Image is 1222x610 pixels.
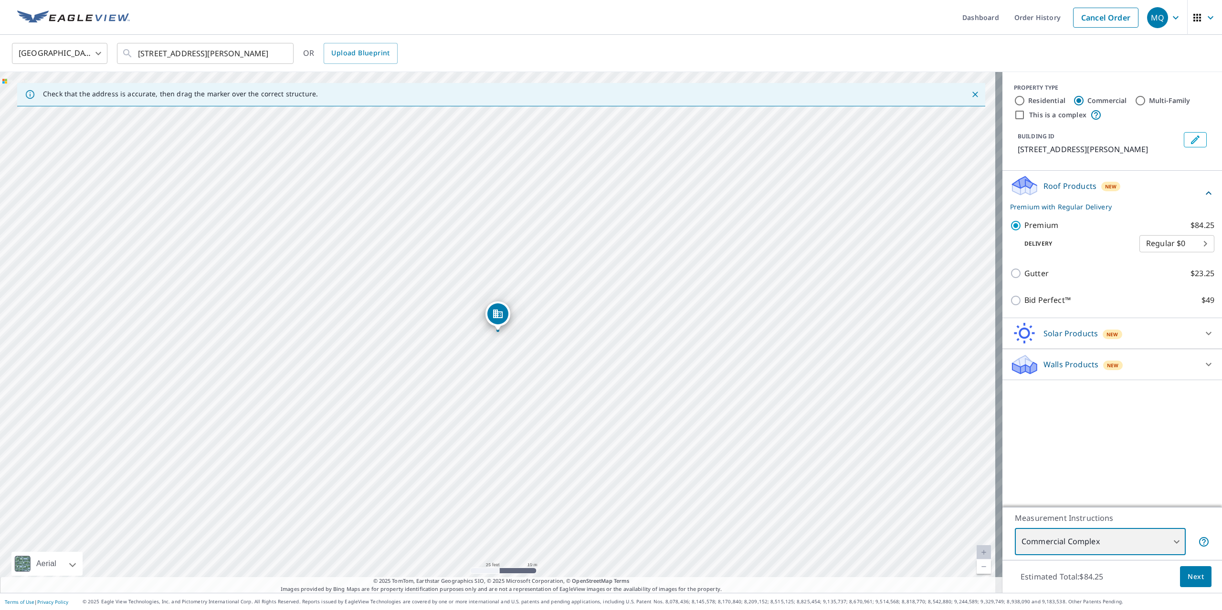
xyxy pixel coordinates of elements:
[138,40,274,67] input: Search by address or latitude-longitude
[11,552,83,576] div: Aerial
[485,301,510,331] div: Dropped pin, building 1, Commercial property, 601 S Copeland St Tallahassee, FL 32304
[1105,183,1117,190] span: New
[1198,536,1210,548] span: Each building may require a separate measurement report; if so, your account will be billed per r...
[1013,566,1111,587] p: Estimated Total: $84.25
[1106,331,1118,338] span: New
[1043,359,1098,370] p: Walls Products
[1139,230,1214,257] div: Regular $0
[1043,328,1098,339] p: Solar Products
[1024,268,1049,279] p: Gutter
[1010,175,1214,212] div: Roof ProductsNewPremium with Regular Delivery
[1024,294,1071,306] p: Bid Perfect™
[373,577,630,585] span: © 2025 TomTom, Earthstar Geographics SIO, © 2025 Microsoft Corporation, ©
[33,552,59,576] div: Aerial
[37,599,68,605] a: Privacy Policy
[17,10,130,25] img: EV Logo
[1029,110,1086,120] label: This is a complex
[331,47,390,59] span: Upload Blueprint
[12,40,107,67] div: [GEOGRAPHIC_DATA]
[1107,362,1119,369] span: New
[83,598,1217,605] p: © 2025 Eagle View Technologies, Inc. and Pictometry International Corp. All Rights Reserved. Repo...
[1087,96,1127,105] label: Commercial
[1014,83,1211,92] div: PROPERTY TYPE
[1018,144,1180,155] p: [STREET_ADDRESS][PERSON_NAME]
[5,599,68,605] p: |
[1190,219,1214,231] p: $84.25
[977,559,991,574] a: Current Level 20, Zoom Out
[1018,132,1054,140] p: BUILDING ID
[1010,239,1139,248] p: Delivery
[1015,512,1210,524] p: Measurement Instructions
[1028,96,1065,105] label: Residential
[614,577,630,584] a: Terms
[43,90,318,98] p: Check that the address is accurate, then drag the marker over the correct structure.
[1043,180,1096,192] p: Roof Products
[324,43,397,64] a: Upload Blueprint
[1010,322,1214,345] div: Solar ProductsNew
[1190,268,1214,279] p: $23.25
[1188,571,1204,583] span: Next
[1015,528,1186,555] div: Commercial Complex
[5,599,34,605] a: Terms of Use
[1149,96,1190,105] label: Multi-Family
[303,43,398,64] div: OR
[1010,202,1203,212] p: Premium with Regular Delivery
[1010,353,1214,376] div: Walls ProductsNew
[977,545,991,559] a: Current Level 20, Zoom In Disabled
[572,577,612,584] a: OpenStreetMap
[969,88,981,101] button: Close
[1073,8,1138,28] a: Cancel Order
[1024,219,1058,231] p: Premium
[1180,566,1211,588] button: Next
[1184,132,1207,147] button: Edit building 1
[1201,294,1214,306] p: $49
[1147,7,1168,28] div: MQ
